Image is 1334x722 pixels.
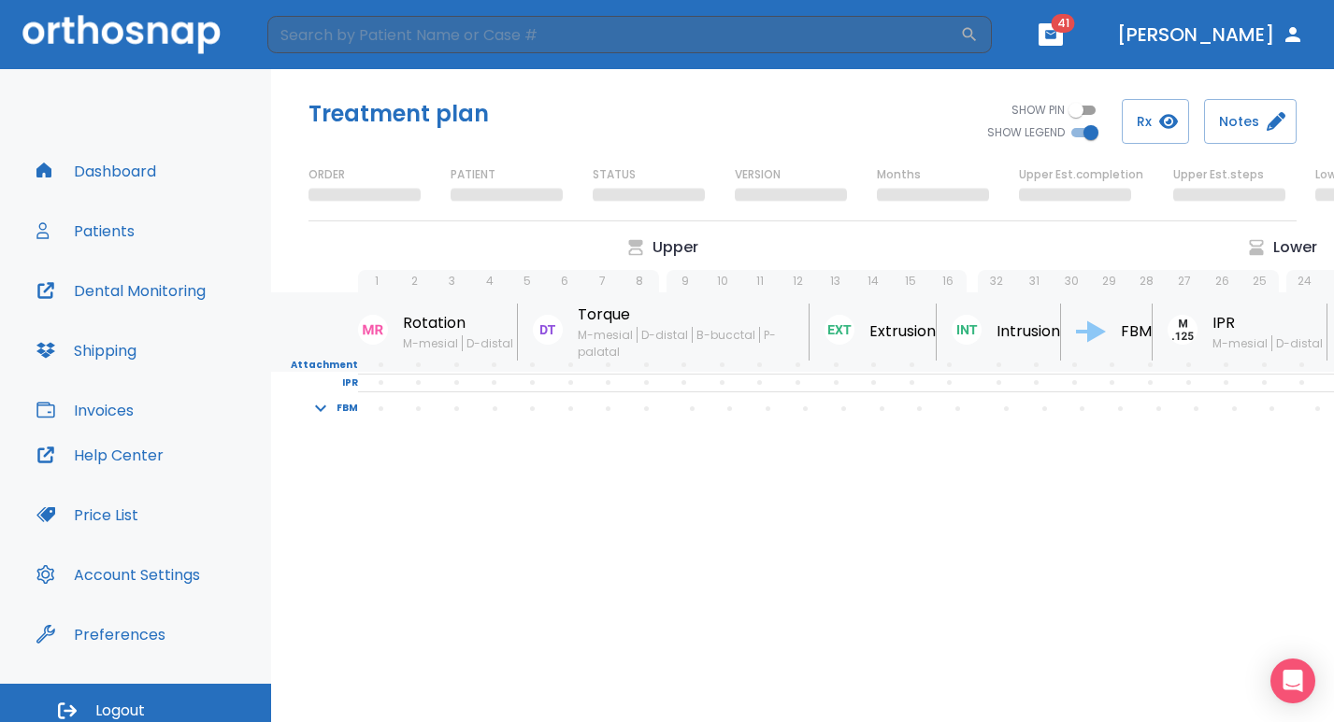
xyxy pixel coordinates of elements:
[990,273,1003,290] p: 32
[1122,99,1189,144] button: Rx
[636,273,643,290] p: 8
[403,312,517,334] p: Rotation
[449,273,455,290] p: 3
[681,273,689,290] p: 9
[735,166,781,183] p: VERSION
[868,273,879,290] p: 14
[987,124,1065,141] span: SHOW LEGEND
[1204,99,1297,144] button: Notes
[1140,273,1154,290] p: 28
[25,328,148,373] button: Shipping
[793,273,803,290] p: 12
[578,304,809,326] p: Torque
[1011,102,1065,119] span: SHOW PIN
[599,273,606,290] p: 7
[1215,273,1229,290] p: 26
[637,327,692,343] span: D-distal
[524,273,531,290] p: 5
[486,273,494,290] p: 4
[1019,166,1143,183] p: Upper Est.completion
[756,273,764,290] p: 11
[593,166,636,183] p: STATUS
[25,388,145,432] button: Invoices
[1178,273,1191,290] p: 27
[1065,273,1079,290] p: 30
[905,273,916,290] p: 15
[877,166,921,183] p: Months
[1121,320,1152,343] p: FBM
[308,99,489,129] h5: Treatment plan
[830,273,840,290] p: 13
[22,15,221,53] img: Orthosnap
[653,236,698,259] p: Upper
[1273,236,1317,259] p: Lower
[1298,273,1312,290] p: 24
[25,612,177,657] button: Preferences
[411,273,418,290] p: 2
[1052,14,1075,33] span: 41
[25,492,150,537] button: Price List
[1029,273,1040,290] p: 31
[1271,335,1327,351] span: D-distal
[578,327,637,343] span: M-mesial
[25,149,167,193] button: Dashboard
[337,400,358,417] p: FBM
[462,335,517,351] span: D-distal
[267,16,960,53] input: Search by Patient Name or Case #
[375,273,379,290] p: 1
[271,375,358,391] p: IPR
[942,273,954,290] p: 16
[451,166,495,183] p: PATIENT
[692,327,759,343] span: B-bucctal
[1212,312,1327,334] p: IPR
[25,208,146,253] button: Patients
[95,701,145,721] span: Logout
[717,273,728,290] p: 10
[1110,18,1312,51] button: [PERSON_NAME]
[308,166,345,183] p: ORDER
[997,320,1060,343] p: Intrusion
[25,432,175,477] button: Help Center
[578,327,776,360] span: P-palatal
[25,552,211,597] button: Account Settings
[561,273,568,290] p: 6
[1173,166,1264,183] p: Upper Est.steps
[25,268,217,313] button: Dental Monitoring
[1253,273,1267,290] p: 25
[271,357,358,374] p: Attachment
[1270,658,1315,703] div: Open Intercom Messenger
[869,320,936,343] p: Extrusion
[403,335,462,351] span: M-mesial
[1212,335,1271,351] span: M-mesial
[1102,273,1116,290] p: 29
